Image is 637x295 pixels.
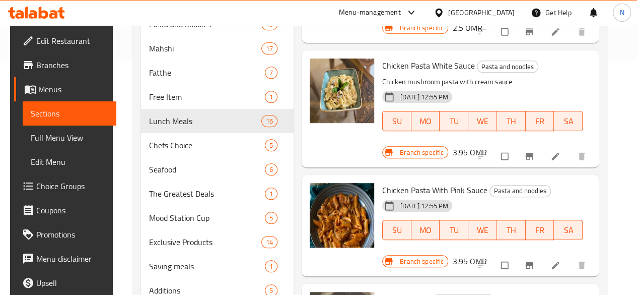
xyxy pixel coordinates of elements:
[14,247,116,271] a: Menu disclaimer
[415,114,436,129] span: MO
[149,236,261,248] div: Exclusive Products
[14,198,116,222] a: Coupons
[149,91,265,103] div: Free Item
[149,163,265,175] span: Seafood
[149,260,265,272] span: Saving meals
[265,212,277,224] div: items
[501,223,522,238] span: TH
[490,185,550,197] span: Pasta and noodles
[411,220,440,240] button: MO
[141,109,294,133] div: Lunch Meals16
[14,222,116,247] a: Promotions
[141,206,294,230] div: Mood Station Cup5
[518,254,542,276] button: Branch-specific-item
[571,21,595,43] button: delete
[382,111,411,131] button: SU
[382,58,475,73] span: Chicken Pasta White Sauce
[36,253,108,265] span: Menu disclaimer
[382,183,487,198] span: Chicken Pasta With Pink Sauce
[310,183,374,248] img: Chicken Pasta With Pink Sauce
[495,22,516,41] span: Select to update
[468,220,497,240] button: WE
[265,189,277,199] span: 1
[36,35,108,47] span: Edit Restaurant
[31,132,108,144] span: Full Menu View
[444,114,464,129] span: TU
[554,220,583,240] button: SA
[452,145,486,159] h6: 3.95 OMR
[141,133,294,157] div: Chefs Choice5
[452,21,482,35] h6: 2.5 OMR
[310,58,374,123] img: Chicken Pasta White Sauce
[554,111,583,131] button: SA
[396,257,448,266] span: Branch specific
[36,180,108,192] span: Choice Groups
[265,163,277,175] div: items
[387,223,407,238] span: SU
[261,42,277,54] div: items
[468,111,497,131] button: WE
[550,151,562,161] a: Edit menu item
[38,83,108,95] span: Menus
[265,188,277,200] div: items
[440,111,468,131] button: TU
[495,256,516,275] span: Select to update
[31,107,108,120] span: Sections
[448,7,515,18] div: [GEOGRAPHIC_DATA]
[36,204,108,216] span: Coupons
[149,67,265,79] span: Fatthe
[396,148,448,157] span: Branch specific
[149,115,261,127] div: Lunch Meals
[518,21,542,43] button: Branch-specific-item
[571,254,595,276] button: delete
[141,85,294,109] div: Free Item1
[141,36,294,61] div: Mahshi17
[396,201,452,211] span: [DATE] 12:55 PM
[497,111,526,131] button: TH
[526,220,554,240] button: FR
[265,92,277,102] span: 1
[23,101,116,126] a: Sections
[518,145,542,167] button: Branch-specific-item
[265,213,277,223] span: 5
[550,27,562,37] a: Edit menu item
[262,116,277,126] span: 16
[262,44,277,53] span: 17
[141,61,294,85] div: Fatthe7
[444,223,464,238] span: TU
[472,223,493,238] span: WE
[141,157,294,182] div: Seafood6
[14,29,116,53] a: Edit Restaurant
[382,220,411,240] button: SU
[23,126,116,150] a: Full Menu View
[489,185,551,197] div: Pasta and noodles
[36,277,108,289] span: Upsell
[571,145,595,167] button: delete
[149,212,265,224] div: Mood Station Cup
[149,139,265,151] span: Chefs Choice
[452,254,486,268] h6: 3.95 OMR
[526,111,554,131] button: FR
[14,53,116,77] a: Branches
[141,230,294,254] div: Exclusive Products14
[558,223,579,238] span: SA
[149,42,261,54] span: Mahshi
[411,111,440,131] button: MO
[530,114,550,129] span: FR
[149,188,265,200] span: The Greatest Deals
[36,59,108,71] span: Branches
[477,61,538,73] div: Pasta and noodles
[36,228,108,241] span: Promotions
[265,139,277,151] div: items
[265,67,277,79] div: items
[265,165,277,174] span: 6
[396,92,452,102] span: [DATE] 12:55 PM
[497,220,526,240] button: TH
[14,77,116,101] a: Menus
[440,220,468,240] button: TU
